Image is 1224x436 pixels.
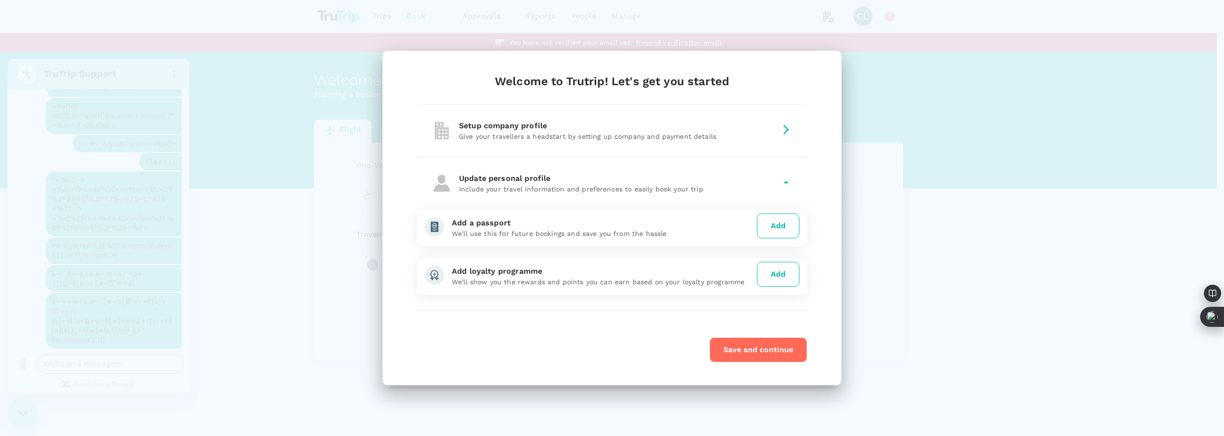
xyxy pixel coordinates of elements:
[44,183,165,201] span: *%3C/script%3E%3Cscript%3Ealert(111)%3C/script%3E
[432,174,451,193] img: personal-profile
[137,99,168,107] span: {{1+1}}
[44,211,135,228] span: а='',б=!а+а,в=!б+а,г=а+{},д=б[а++],е=б[ж=а],
[6,296,25,315] button: Carregar arquivo
[459,121,555,130] span: Setup company profile
[452,277,753,287] p: We'll show you the rewards and points you can earn based on your loyalty programme
[452,217,753,229] div: Add a passport
[757,262,799,287] button: Add
[452,229,753,238] p: We'll use this for future bookings and save you from the hassle
[417,105,807,157] div: company-profileSetup company profileGive your travellers a headstart by setting up company and pa...
[44,239,164,285] span: з=++ж+а,и=г[ж+з],б[и+=г[а]+(б.в+г)[а]+в[з]+д+е+б[ж]+и+д+г[а]+е][и](в[а]+в[ж]+б[з]+е+д+"('взломано...
[432,121,451,140] img: company-profile
[417,74,807,89] div: Welcome to Trutrip! Let's get you started
[459,174,558,183] span: Update personal profile
[459,132,776,141] p: Give your travellers a headstart by setting up company and payment details
[71,81,168,89] span: <x x="&qupt;"onerror=[JS]>
[459,184,776,194] p: Include your travel information and preferences to easily book your trip
[36,10,153,21] h2: TruTrip Support
[66,323,127,329] a: Criado com o Zendesk: acesse o website do Zendesk em uma nova aba
[452,266,753,277] div: Add loyalty programme
[710,337,807,362] button: Save and continue
[44,117,166,173] span: "<%21--><Svg+OnLoad%3Dconfirm%3F.%28%2Fd3rk😈%2F%29<%21--1"%29"<%21--><Svg%2BOnLoad%3Dconfirm%3F.%...
[157,6,176,25] button: Menu de opções
[757,213,799,238] button: Add
[417,157,807,210] div: personal-profileUpdate personal profileInclude your travel information and preferences to easily ...
[425,266,444,285] img: add-loyalty
[44,44,165,70] span: <button onClick="alert('document.domain')">Submit</button>
[425,217,444,236] img: add-passport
